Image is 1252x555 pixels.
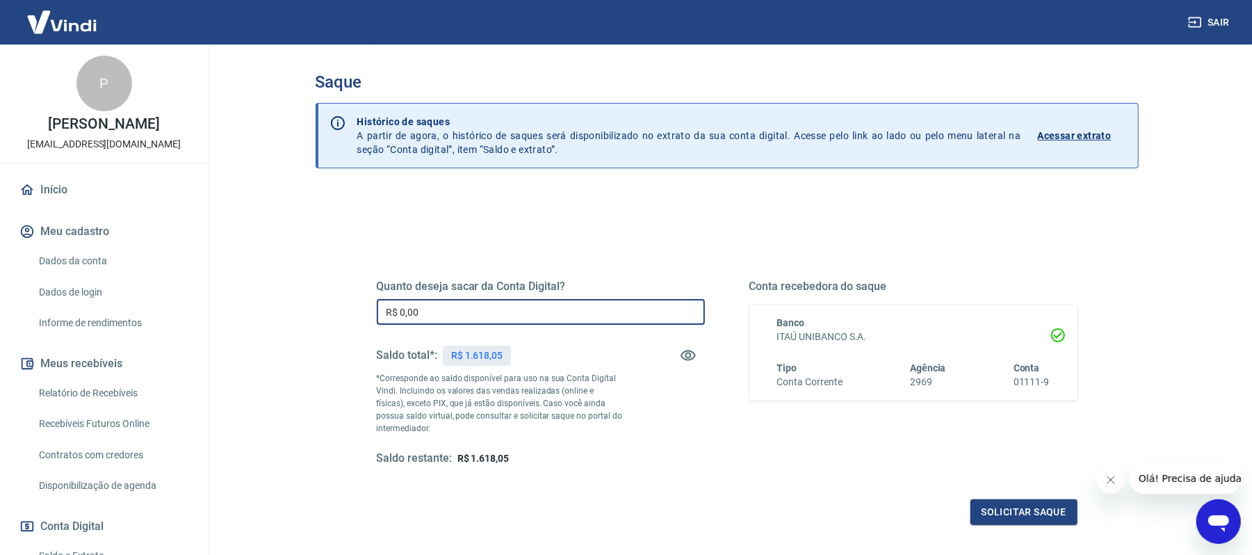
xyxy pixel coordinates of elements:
div: P [76,56,132,111]
a: Acessar extrato [1038,115,1127,156]
p: *Corresponde ao saldo disponível para uso na sua Conta Digital Vindi. Incluindo os valores das ve... [377,372,623,435]
p: A partir de agora, o histórico de saques será disponibilizado no extrato da sua conta digital. Ac... [357,115,1021,156]
a: Início [17,175,191,205]
a: Dados de login [33,278,191,307]
h3: Saque [316,72,1139,92]
span: Agência [910,362,946,373]
p: [EMAIL_ADDRESS][DOMAIN_NAME] [27,137,181,152]
iframe: Mensagem da empresa [1130,463,1241,494]
h6: Conta Corrente [777,375,843,389]
h5: Saldo restante: [377,451,452,466]
button: Meu cadastro [17,216,191,247]
p: Acessar extrato [1038,129,1112,143]
h6: 2969 [910,375,946,389]
button: Conta Digital [17,511,191,542]
a: Recebíveis Futuros Online [33,410,191,438]
span: Tipo [777,362,797,373]
h5: Saldo total*: [377,348,437,362]
img: Vindi [17,1,107,43]
button: Meus recebíveis [17,348,191,379]
span: Olá! Precisa de ajuda? [8,10,117,21]
span: Banco [777,317,805,328]
p: Histórico de saques [357,115,1021,129]
h6: ITAÚ UNIBANCO S.A. [777,330,1050,344]
span: R$ 1.618,05 [457,453,509,464]
iframe: Botão para abrir a janela de mensagens [1196,499,1241,544]
a: Relatório de Recebíveis [33,379,191,408]
a: Disponibilização de agenda [33,472,191,500]
h6: 01111-9 [1014,375,1050,389]
button: Solicitar saque [970,499,1078,525]
h5: Quanto deseja sacar da Conta Digital? [377,280,705,293]
a: Dados da conta [33,247,191,275]
p: [PERSON_NAME] [48,117,159,131]
button: Sair [1185,10,1235,35]
p: R$ 1.618,05 [451,348,503,363]
a: Informe de rendimentos [33,309,191,337]
h5: Conta recebedora do saque [749,280,1078,293]
a: Contratos com credores [33,441,191,469]
span: Conta [1014,362,1040,373]
iframe: Fechar mensagem [1097,466,1125,494]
